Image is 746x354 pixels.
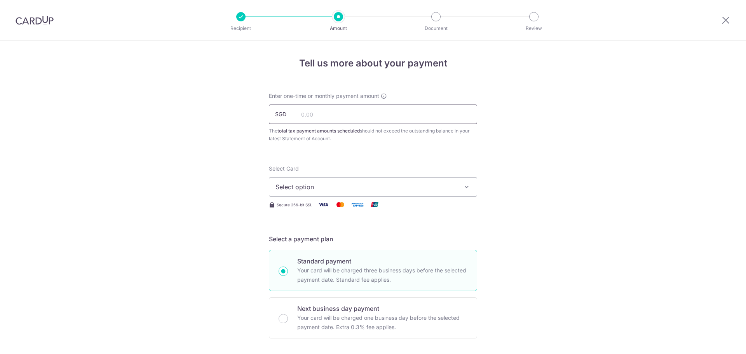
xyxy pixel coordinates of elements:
[269,234,477,244] h5: Select a payment plan
[297,256,467,266] p: Standard payment
[333,200,348,209] img: Mastercard
[367,200,382,209] img: Union Pay
[315,200,331,209] img: Visa
[269,177,477,197] button: Select option
[275,110,295,118] span: SGD
[16,16,54,25] img: CardUp
[212,24,270,32] p: Recipient
[505,24,563,32] p: Review
[350,200,365,209] img: American Express
[297,304,467,313] p: Next business day payment
[269,105,477,124] input: 0.00
[297,313,467,332] p: Your card will be charged one business day before the selected payment date. Extra 0.3% fee applies.
[269,127,477,143] div: The should not exceed the outstanding balance in your latest Statement of Account.
[269,92,379,100] span: Enter one-time or monthly payment amount
[407,24,465,32] p: Document
[696,331,738,350] iframe: Opens a widget where you can find more information
[310,24,367,32] p: Amount
[269,56,477,70] h4: Tell us more about your payment
[277,202,312,208] span: Secure 256-bit SSL
[277,128,360,134] b: total tax payment amounts scheduled
[269,165,299,172] span: translation missing: en.payables.payment_networks.credit_card.summary.labels.select_card
[297,266,467,284] p: Your card will be charged three business days before the selected payment date. Standard fee appl...
[275,182,457,192] span: Select option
